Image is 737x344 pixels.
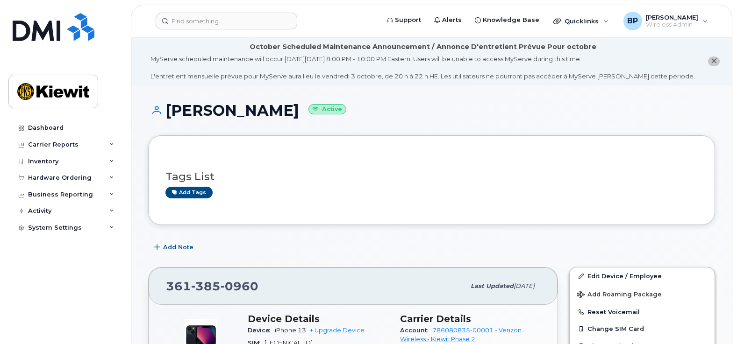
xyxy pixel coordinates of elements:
a: Edit Device / Employee [570,267,715,284]
a: Add tags [165,187,213,198]
span: Last updated [471,282,514,289]
h1: [PERSON_NAME] [148,102,715,119]
span: Account [400,327,432,334]
a: 786080835-00001 - Verizon Wireless - Kiewit Phase 2 [400,327,522,342]
span: Add Note [163,243,193,252]
h3: Carrier Details [400,313,541,324]
h3: Device Details [248,313,389,324]
span: 385 [191,279,221,293]
h3: Tags List [165,171,698,183]
span: 0960 [221,279,258,293]
div: October Scheduled Maintenance Announcement / Annonce D'entretient Prévue Pour octobre [250,42,596,52]
span: iPhone 13 [275,327,306,334]
span: [DATE] [514,282,535,289]
a: + Upgrade Device [310,327,365,334]
small: Active [308,104,346,115]
button: close notification [708,56,720,66]
button: Add Roaming Package [570,284,715,303]
div: MyServe scheduled maintenance will occur [DATE][DATE] 8:00 PM - 10:00 PM Eastern. Users will be u... [150,55,695,81]
span: Add Roaming Package [577,291,662,300]
iframe: Messenger Launcher [696,303,730,337]
button: Change SIM Card [570,320,715,337]
span: 361 [166,279,258,293]
button: Reset Voicemail [570,303,715,320]
span: Device [248,327,275,334]
button: Add Note [148,239,201,256]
